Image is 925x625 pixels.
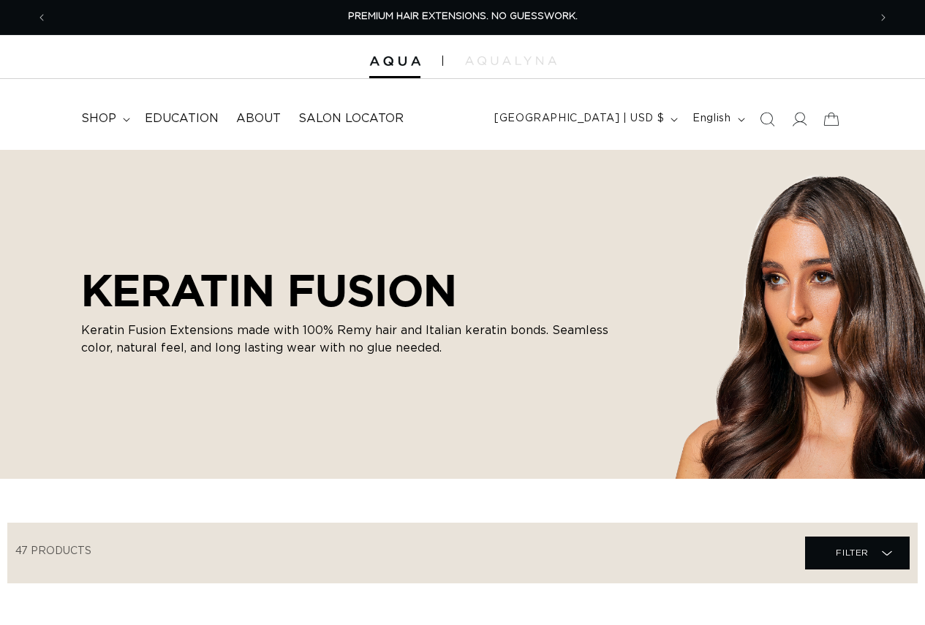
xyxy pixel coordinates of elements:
summary: Search [751,103,783,135]
img: Aqua Hair Extensions [369,56,420,67]
span: 47 products [15,546,91,556]
button: Next announcement [867,4,899,31]
a: Salon Locator [290,102,412,135]
span: [GEOGRAPHIC_DATA] | USD $ [494,111,664,126]
span: Education [145,111,219,126]
img: aqualyna.com [465,56,556,65]
summary: Filter [805,537,910,569]
a: Education [136,102,227,135]
a: About [227,102,290,135]
button: Previous announcement [26,4,58,31]
button: [GEOGRAPHIC_DATA] | USD $ [486,105,684,133]
span: About [236,111,281,126]
p: Keratin Fusion Extensions made with 100% Remy hair and Italian keratin bonds. Seamless color, nat... [81,322,637,357]
span: shop [81,111,116,126]
span: PREMIUM HAIR EXTENSIONS. NO GUESSWORK. [348,12,578,21]
span: English [692,111,730,126]
h2: KERATIN FUSION [81,265,637,316]
button: English [684,105,750,133]
summary: shop [72,102,136,135]
span: Salon Locator [298,111,404,126]
span: Filter [836,539,869,567]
